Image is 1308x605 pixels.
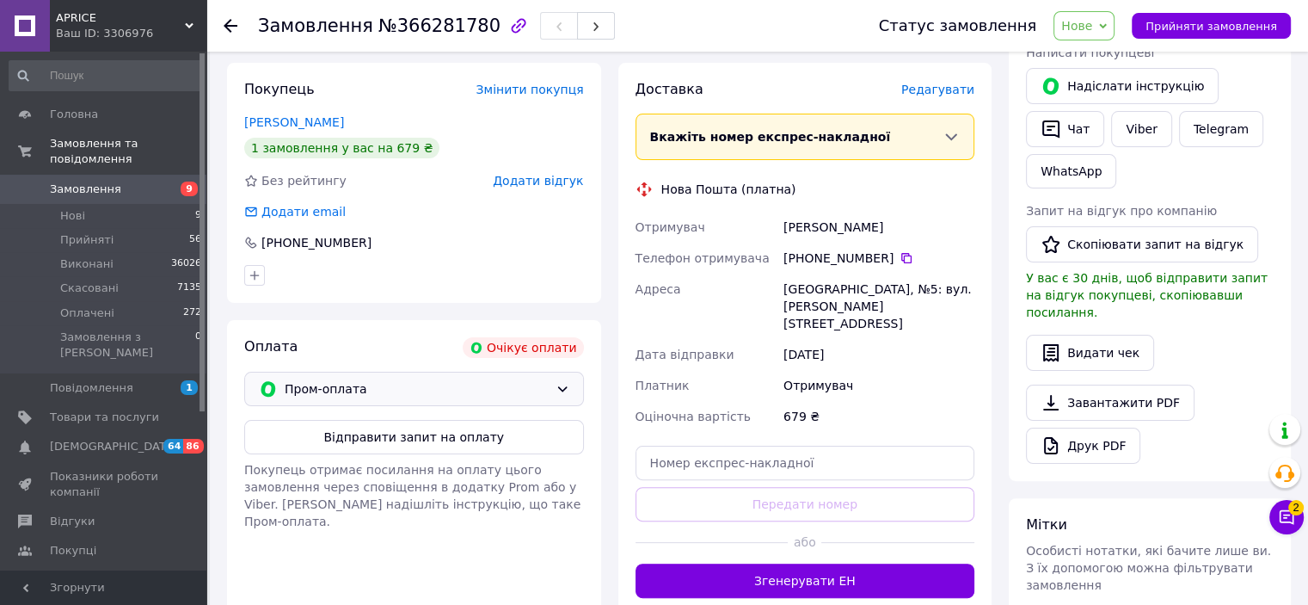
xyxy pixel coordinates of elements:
[493,174,583,188] span: Додати відгук
[636,379,690,392] span: Платник
[56,10,185,26] span: APRICE
[636,81,703,97] span: Доставка
[244,338,298,355] span: Оплата
[1026,428,1140,464] a: Друк PDF
[56,26,206,41] div: Ваш ID: 3306976
[244,81,315,97] span: Покупець
[1111,111,1171,147] a: Viber
[1026,544,1271,592] span: Особисті нотатки, які бачите лише ви. З їх допомогою можна фільтрувати замовлення
[1145,20,1277,33] span: Прийняти замовлення
[1026,385,1194,421] a: Завантажити PDF
[243,203,347,220] div: Додати email
[195,330,201,361] span: 0
[1132,13,1291,39] button: Прийняти замовлення
[183,439,203,454] span: 86
[60,330,195,361] span: Замовлення з [PERSON_NAME]
[224,17,237,34] div: Повернутися назад
[9,60,203,91] input: Пошук
[260,234,373,251] div: [PHONE_NUMBER]
[1026,46,1154,59] span: Написати покупцеві
[636,446,975,480] input: Номер експрес-накладної
[50,182,121,197] span: Замовлення
[189,232,201,248] span: 56
[50,107,98,122] span: Головна
[244,463,580,528] span: Покупець отримає посилання на оплату цього замовлення через сповіщення в додатку Prom або у Viber...
[780,274,978,339] div: [GEOGRAPHIC_DATA], №5: вул. [PERSON_NAME][STREET_ADDRESS]
[901,83,974,96] span: Редагувати
[260,203,347,220] div: Додати email
[285,380,549,398] span: Пром-оплата
[1288,499,1304,515] span: 2
[181,182,198,196] span: 9
[50,514,95,529] span: Відгуки
[60,256,114,272] span: Виконані
[177,281,201,296] span: 7135
[476,83,584,96] span: Змінити покупця
[50,136,206,167] span: Замовлення та повідомлення
[195,208,201,224] span: 9
[378,15,500,36] span: №366281780
[780,212,978,243] div: [PERSON_NAME]
[780,370,978,401] div: Отримувач
[1026,271,1268,319] span: У вас є 30 днів, щоб відправити запит на відгук покупцеві, скопіювавши посилання.
[780,339,978,370] div: [DATE]
[1061,19,1092,33] span: Нове
[181,380,198,395] span: 1
[60,208,85,224] span: Нові
[788,534,821,551] span: або
[1026,204,1217,218] span: Запит на відгук про компанію
[879,17,1037,34] div: Статус замовлення
[657,181,801,198] div: Нова Пошта (платна)
[1026,111,1104,147] button: Чат
[60,281,119,296] span: Скасовані
[244,420,584,454] button: Відправити запит на оплату
[636,251,770,265] span: Телефон отримувача
[636,220,705,234] span: Отримувач
[60,306,114,321] span: Оплачені
[163,439,183,454] span: 64
[60,232,114,248] span: Прийняті
[780,401,978,432] div: 679 ₴
[463,337,584,358] div: Очікує оплати
[636,410,751,423] span: Оціночна вартість
[244,115,344,129] a: [PERSON_NAME]
[50,543,96,559] span: Покупці
[783,250,974,267] div: [PHONE_NUMBER]
[1026,226,1258,262] button: Скопіювати запит на відгук
[50,439,177,454] span: [DEMOGRAPHIC_DATA]
[258,15,373,36] span: Замовлення
[636,564,975,598] button: Згенерувати ЕН
[261,174,347,188] span: Без рейтингу
[1026,154,1116,188] a: WhatsApp
[244,138,439,158] div: 1 замовлення у вас на 679 ₴
[650,130,891,144] span: Вкажіть номер експрес-накладної
[1026,335,1154,371] button: Видати чек
[1026,68,1219,104] button: Надіслати інструкцію
[636,348,734,361] span: Дата відправки
[636,282,681,296] span: Адреса
[50,380,133,396] span: Повідомлення
[183,306,201,321] span: 272
[1269,500,1304,534] button: Чат з покупцем2
[1179,111,1263,147] a: Telegram
[50,469,159,500] span: Показники роботи компанії
[171,256,201,272] span: 36026
[50,410,159,425] span: Товари та послуги
[1026,516,1067,533] span: Мітки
